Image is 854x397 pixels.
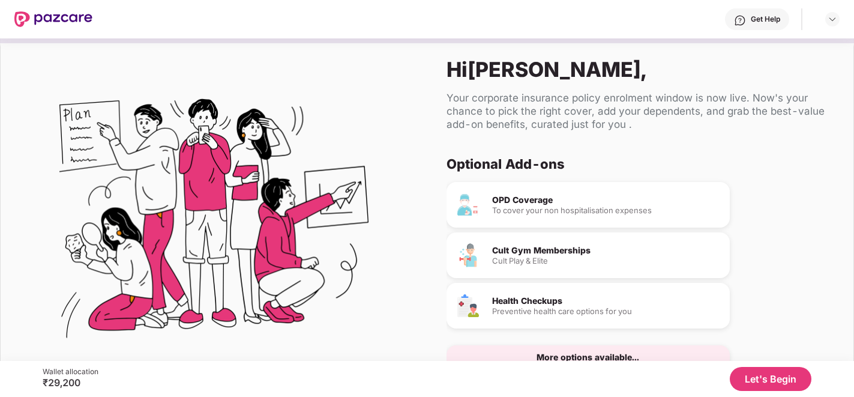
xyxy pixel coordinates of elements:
[828,14,837,24] img: svg+xml;base64,PHN2ZyBpZD0iRHJvcGRvd24tMzJ4MzIiIHhtbG5zPSJodHRwOi8vd3d3LnczLm9yZy8yMDAwL3N2ZyIgd2...
[492,207,720,214] div: To cover your non hospitalisation expenses
[456,243,480,267] img: Cult Gym Memberships
[59,68,368,377] img: Flex Benefits Illustration
[14,11,92,27] img: New Pazcare Logo
[492,308,720,315] div: Preventive health care options for you
[456,193,480,217] img: OPD Coverage
[492,246,720,255] div: Cult Gym Memberships
[492,297,720,305] div: Health Checkups
[492,196,720,204] div: OPD Coverage
[43,367,98,377] div: Wallet allocation
[751,14,780,24] div: Get Help
[492,257,720,265] div: Cult Play & Elite
[447,57,835,82] div: Hi [PERSON_NAME] ,
[43,377,98,389] div: ₹29,200
[447,91,835,131] div: Your corporate insurance policy enrolment window is now live. Now's your chance to pick the right...
[456,294,480,318] img: Health Checkups
[447,156,825,172] div: Optional Add-ons
[734,14,746,26] img: svg+xml;base64,PHN2ZyBpZD0iSGVscC0zMngzMiIgeG1sbnM9Imh0dHA6Ly93d3cudzMub3JnLzIwMDAvc3ZnIiB3aWR0aD...
[537,353,639,362] div: More options available...
[730,367,811,391] button: Let's Begin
